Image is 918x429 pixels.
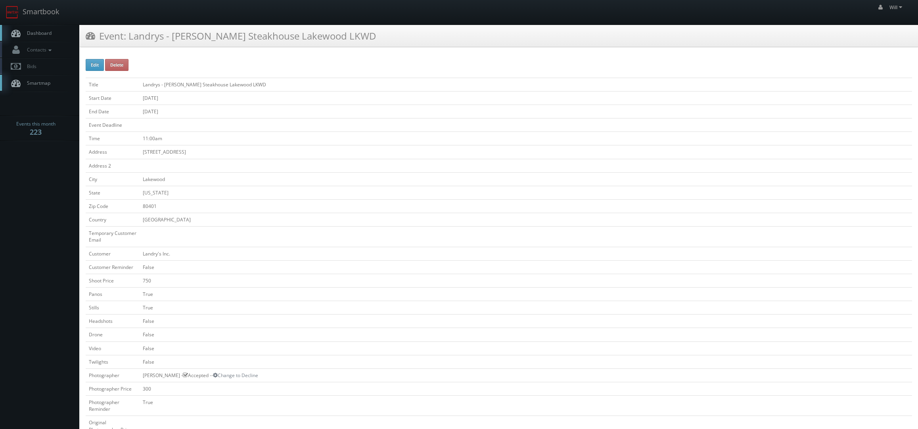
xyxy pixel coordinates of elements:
h3: Event: Landrys - [PERSON_NAME] Steakhouse Lakewood LKWD [86,29,376,43]
td: Landrys - [PERSON_NAME] Steakhouse Lakewood LKWD [140,78,912,91]
td: [DATE] [140,91,912,105]
td: Address [86,145,140,159]
td: [PERSON_NAME] - Accepted -- [140,368,912,382]
td: Country [86,213,140,227]
td: 80401 [140,199,912,213]
td: Stills [86,301,140,315]
td: 300 [140,382,912,395]
td: Landry's Inc. [140,247,912,260]
td: Start Date [86,91,140,105]
span: Events this month [16,120,56,128]
td: Customer [86,247,140,260]
td: [STREET_ADDRESS] [140,145,912,159]
td: Photographer Price [86,382,140,395]
td: Temporary Customer Email [86,227,140,247]
td: False [140,260,912,274]
img: smartbook-logo.png [6,6,19,19]
td: False [140,355,912,368]
td: 750 [140,274,912,287]
td: Event Deadline [86,118,140,132]
td: 11:00am [140,132,912,145]
td: True [140,287,912,301]
td: Customer Reminder [86,260,140,274]
button: Delete [105,59,128,71]
td: End Date [86,105,140,118]
td: Photographer [86,368,140,382]
td: Address 2 [86,159,140,172]
td: Video [86,341,140,355]
a: Change to Decline [213,372,258,379]
span: Bids [23,63,36,70]
button: Edit [86,59,104,71]
td: Panos [86,287,140,301]
td: Twilights [86,355,140,368]
td: Headshots [86,315,140,328]
td: False [140,328,912,341]
span: Contacts [23,46,54,53]
td: False [140,341,912,355]
strong: 223 [30,127,42,137]
td: [GEOGRAPHIC_DATA] [140,213,912,227]
td: [DATE] [140,105,912,118]
td: City [86,172,140,186]
span: Smartmap [23,80,50,86]
td: Shoot Price [86,274,140,287]
td: Time [86,132,140,145]
td: State [86,186,140,199]
td: Drone [86,328,140,341]
td: True [140,301,912,315]
td: Photographer Reminder [86,396,140,416]
td: False [140,315,912,328]
td: Zip Code [86,199,140,213]
td: Lakewood [140,172,912,186]
td: Title [86,78,140,91]
td: [US_STATE] [140,186,912,199]
td: True [140,396,912,416]
span: Will [889,4,905,11]
span: Dashboard [23,30,52,36]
